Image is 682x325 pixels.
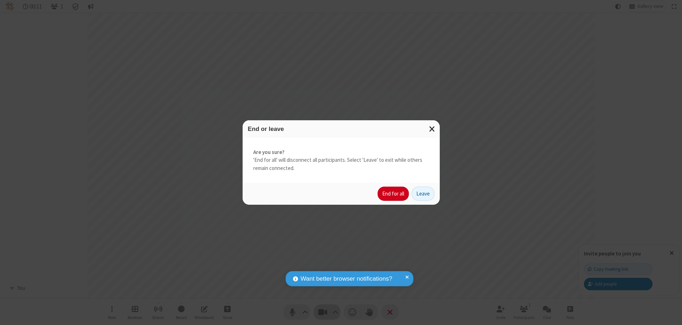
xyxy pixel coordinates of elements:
div: 'End for all' will disconnect all participants. Select 'Leave' to exit while others remain connec... [243,138,440,183]
button: Close modal [425,120,440,138]
button: End for all [378,187,409,201]
strong: Are you sure? [253,148,429,156]
button: Leave [412,187,434,201]
h3: End or leave [248,126,434,132]
span: Want better browser notifications? [301,274,392,283]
